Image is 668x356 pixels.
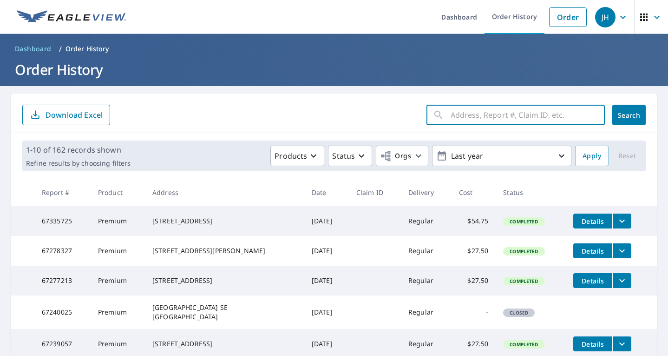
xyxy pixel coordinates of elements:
h1: Order History [11,60,657,79]
p: Status [332,150,355,161]
button: filesDropdownBtn-67239057 [612,336,631,351]
p: Refine results by choosing filters [26,159,131,168]
td: Regular [401,296,452,329]
p: Order History [65,44,109,54]
span: Details [579,247,607,255]
button: filesDropdownBtn-67335725 [612,214,631,228]
td: 67335725 [34,206,91,236]
span: Search [620,111,638,120]
span: Apply [583,150,601,162]
span: Completed [504,218,544,225]
th: Report # [34,179,91,206]
button: Apply [575,146,609,166]
span: Closed [504,309,534,316]
img: EV Logo [17,10,126,24]
td: Regular [401,206,452,236]
td: [DATE] [304,236,349,266]
span: Details [579,340,607,349]
span: Orgs [380,150,411,162]
span: Dashboard [15,44,52,54]
td: $27.50 [452,236,496,266]
span: Completed [504,248,544,255]
p: 1-10 of 162 records shown [26,144,131,155]
th: Cost [452,179,496,206]
a: Dashboard [11,41,55,56]
li: / [59,43,62,54]
td: 67240025 [34,296,91,329]
button: Search [612,105,646,125]
p: Last year [447,148,556,164]
nav: breadcrumb [11,41,657,56]
th: Delivery [401,179,452,206]
p: Products [275,150,307,161]
td: Premium [91,236,145,266]
th: Status [496,179,566,206]
th: Product [91,179,145,206]
button: detailsBtn-67278327 [573,243,612,258]
button: Orgs [376,146,428,166]
td: Premium [91,266,145,296]
th: Date [304,179,349,206]
span: Completed [504,278,544,284]
td: [DATE] [304,206,349,236]
td: 67277213 [34,266,91,296]
td: Premium [91,296,145,329]
a: Order [549,7,587,27]
button: detailsBtn-67277213 [573,273,612,288]
td: [DATE] [304,266,349,296]
div: [GEOGRAPHIC_DATA] SE [GEOGRAPHIC_DATA] [152,303,297,322]
div: [STREET_ADDRESS] [152,339,297,349]
p: Download Excel [46,110,103,120]
button: detailsBtn-67239057 [573,336,612,351]
div: [STREET_ADDRESS][PERSON_NAME] [152,246,297,255]
div: [STREET_ADDRESS] [152,276,297,285]
button: Last year [432,146,571,166]
input: Address, Report #, Claim ID, etc. [451,102,605,128]
button: detailsBtn-67335725 [573,214,612,228]
td: 67278327 [34,236,91,266]
span: Details [579,276,607,285]
button: Products [270,146,324,166]
th: Claim ID [349,179,401,206]
td: $27.50 [452,266,496,296]
span: Completed [504,341,544,348]
td: - [452,296,496,329]
td: [DATE] [304,296,349,329]
td: Regular [401,266,452,296]
button: Download Excel [22,105,110,125]
td: Regular [401,236,452,266]
div: [STREET_ADDRESS] [152,216,297,226]
div: JH [595,7,616,27]
th: Address [145,179,304,206]
button: filesDropdownBtn-67277213 [612,273,631,288]
button: Status [328,146,372,166]
td: Premium [91,206,145,236]
td: $54.75 [452,206,496,236]
button: filesDropdownBtn-67278327 [612,243,631,258]
span: Details [579,217,607,226]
